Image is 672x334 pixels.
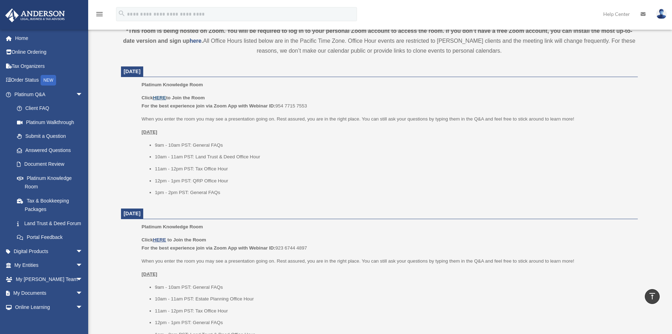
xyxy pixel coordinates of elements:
[141,271,157,277] u: [DATE]
[5,244,93,258] a: Digital Productsarrow_drop_down
[141,115,632,123] p: When you enter the room you may see a presentation going on. Rest assured, you are in the right p...
[76,300,90,315] span: arrow_drop_down
[155,318,633,327] li: 12pm - 1pm PST: General FAQs
[5,87,93,101] a: Platinum Q&Aarrow_drop_down
[10,143,93,157] a: Answered Questions
[155,141,633,150] li: 9am - 10am PST: General FAQs
[10,230,93,245] a: Portal Feedback
[76,244,90,259] span: arrow_drop_down
[155,295,633,303] li: 10am - 11am PST: Estate Planning Office Hour
[3,8,67,22] img: Anderson Advisors Platinum Portal
[76,258,90,273] span: arrow_drop_down
[5,73,93,88] a: Order StatusNEW
[5,258,93,273] a: My Entitiesarrow_drop_down
[141,103,275,109] b: For the best experience join via Zoom App with Webinar ID:
[95,10,104,18] i: menu
[155,188,633,197] li: 1pm - 2pm PST: General FAQs
[10,194,93,216] a: Tax & Bookkeeping Packages
[41,75,56,86] div: NEW
[155,177,633,185] li: 12pm - 1pm PST: QRP Office Hour
[5,286,93,300] a: My Documentsarrow_drop_down
[141,257,632,265] p: When you enter the room you may see a presentation going on. Rest assured, you are in the right p...
[141,236,632,252] p: 923 6744 4897
[10,115,93,129] a: Platinum Walkthrough
[141,82,203,87] span: Platinum Knowledge Room
[141,237,167,242] b: Click
[76,87,90,102] span: arrow_drop_down
[141,95,205,100] b: Click to Join the Room
[76,286,90,301] span: arrow_drop_down
[201,38,203,44] strong: .
[95,12,104,18] a: menu
[153,95,166,100] a: HERE
[141,245,275,251] b: For the best experience join via Zoom App with Webinar ID:
[10,129,93,143] a: Submit a Question
[155,283,633,292] li: 9am - 10am PST: General FAQs
[648,292,656,300] i: vertical_align_top
[5,300,93,314] a: Online Learningarrow_drop_down
[10,101,93,116] a: Client FAQ
[656,9,667,19] img: User Pic
[155,153,633,161] li: 10am - 11am PST: Land Trust & Deed Office Hour
[10,171,90,194] a: Platinum Knowledge Room
[168,237,206,242] b: to Join the Room
[645,289,660,304] a: vertical_align_top
[121,26,638,56] div: All Office Hours listed below are in the Pacific Time Zone. Office Hour events are restricted to ...
[118,10,126,17] i: search
[155,307,633,315] li: 11am - 12pm PST: Tax Office Hour
[5,31,93,45] a: Home
[141,94,632,110] p: 954 7715 7553
[5,59,93,73] a: Tax Organizers
[124,69,141,74] span: [DATE]
[5,45,93,59] a: Online Ordering
[76,272,90,287] span: arrow_drop_down
[10,157,93,171] a: Document Review
[5,272,93,286] a: My [PERSON_NAME] Teamarrow_drop_down
[10,216,93,230] a: Land Trust & Deed Forum
[141,129,157,135] u: [DATE]
[155,165,633,173] li: 11am - 12pm PST: Tax Office Hour
[141,224,203,229] span: Platinum Knowledge Room
[189,38,201,44] a: here
[124,211,141,216] span: [DATE]
[153,237,166,242] a: HERE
